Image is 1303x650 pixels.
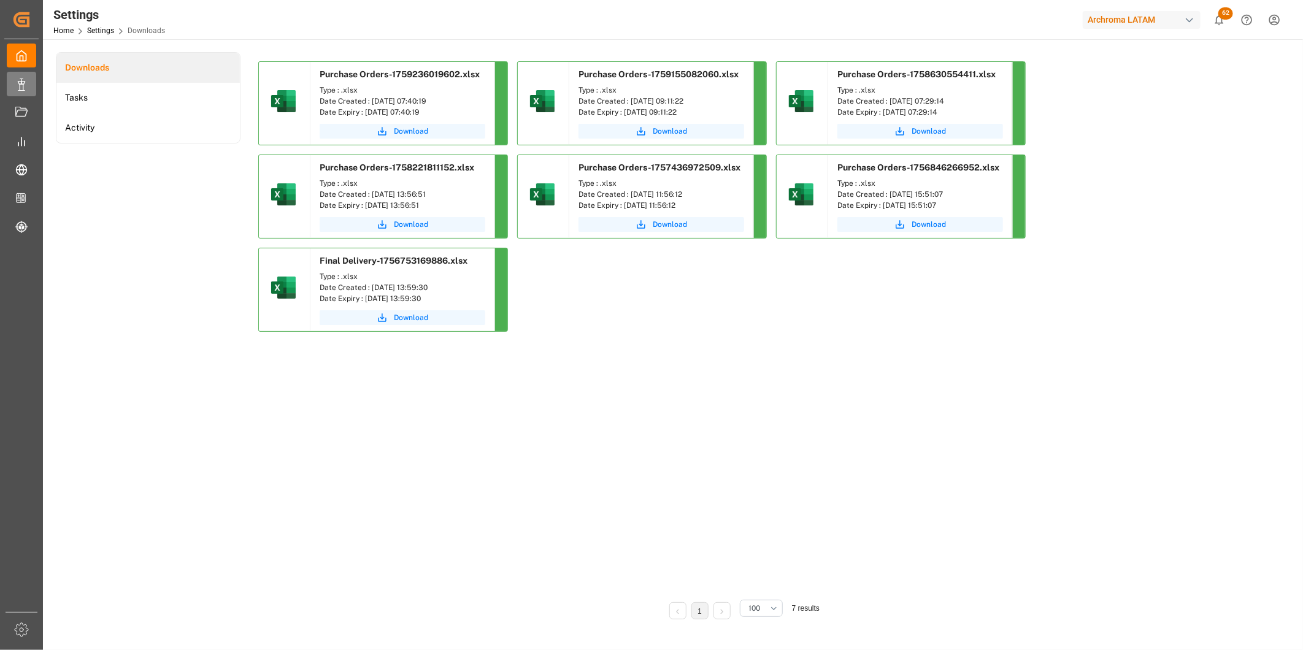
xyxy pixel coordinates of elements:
div: Date Created : [DATE] 07:40:19 [320,96,485,107]
span: 62 [1218,7,1233,20]
span: Purchase Orders-1759155082060.xlsx [578,69,739,79]
div: Date Created : [DATE] 11:56:12 [578,189,744,200]
div: Type : .xlsx [578,85,744,96]
li: 1 [691,602,709,619]
span: Download [394,126,428,137]
span: Purchase Orders-1758630554411.xlsx [837,69,996,79]
div: Date Expiry : [DATE] 13:59:30 [320,293,485,304]
img: microsoft-excel-2019--v1.png [528,180,557,209]
img: microsoft-excel-2019--v1.png [269,86,298,116]
a: Tasks [56,83,240,113]
li: Previous Page [669,602,686,619]
div: Date Expiry : [DATE] 13:56:51 [320,200,485,211]
span: Purchase Orders-1757436972509.xlsx [578,162,740,172]
div: Settings [53,6,165,24]
span: Download [653,126,687,137]
button: open menu [740,600,783,617]
button: Help Center [1233,6,1261,34]
span: Download [394,312,428,323]
span: Purchase Orders-1756846266952.xlsx [837,162,999,172]
span: Download [912,219,946,230]
img: microsoft-excel-2019--v1.png [786,86,816,116]
button: Download [578,217,744,232]
div: Date Expiry : [DATE] 07:40:19 [320,107,485,118]
div: Type : .xlsx [837,178,1003,189]
button: Download [837,217,1003,232]
div: Type : .xlsx [320,271,485,282]
div: Date Expiry : [DATE] 11:56:12 [578,200,744,211]
img: microsoft-excel-2019--v1.png [269,273,298,302]
div: Type : .xlsx [837,85,1003,96]
div: Date Expiry : [DATE] 15:51:07 [837,200,1003,211]
img: microsoft-excel-2019--v1.png [786,180,816,209]
button: Archroma LATAM [1083,8,1205,31]
button: show 62 new notifications [1205,6,1233,34]
div: Date Expiry : [DATE] 09:11:22 [578,107,744,118]
div: Date Created : [DATE] 13:56:51 [320,189,485,200]
span: Purchase Orders-1758221811152.xlsx [320,162,474,172]
button: Download [837,124,1003,139]
div: Archroma LATAM [1083,11,1201,29]
button: Download [320,310,485,325]
div: Date Created : [DATE] 13:59:30 [320,282,485,293]
a: 1 [698,607,702,616]
li: Next Page [713,602,731,619]
a: Settings [87,26,114,35]
button: Download [578,124,744,139]
div: Type : .xlsx [320,85,485,96]
div: Type : .xlsx [320,178,485,189]
div: Date Created : [DATE] 15:51:07 [837,189,1003,200]
span: Download [653,219,687,230]
div: Type : .xlsx [578,178,744,189]
img: microsoft-excel-2019--v1.png [269,180,298,209]
a: Downloads [56,53,240,83]
button: Download [320,124,485,139]
a: Home [53,26,74,35]
a: Activity [56,113,240,143]
span: Download [394,219,428,230]
div: Date Expiry : [DATE] 07:29:14 [837,107,1003,118]
span: 7 results [792,604,820,613]
span: Download [912,126,946,137]
span: 100 [749,603,761,614]
div: Date Created : [DATE] 09:11:22 [578,96,744,107]
span: Purchase Orders-1759236019602.xlsx [320,69,480,79]
span: Final Delivery-1756753169886.xlsx [320,256,467,266]
button: Download [320,217,485,232]
div: Date Created : [DATE] 07:29:14 [837,96,1003,107]
img: microsoft-excel-2019--v1.png [528,86,557,116]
